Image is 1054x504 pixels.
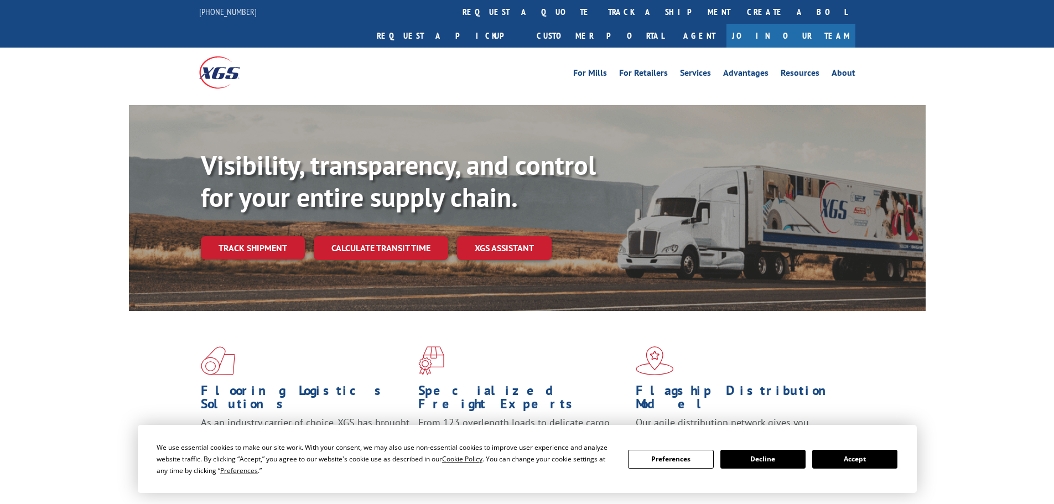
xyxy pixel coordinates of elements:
[201,384,410,416] h1: Flooring Logistics Solutions
[723,69,769,81] a: Advantages
[138,425,917,493] div: Cookie Consent Prompt
[201,236,305,259] a: Track shipment
[812,450,897,469] button: Accept
[418,384,627,416] h1: Specialized Freight Experts
[636,416,839,442] span: Our agile distribution network gives you nationwide inventory management on demand.
[628,450,713,469] button: Preferences
[636,346,674,375] img: xgs-icon-flagship-distribution-model-red
[201,148,596,214] b: Visibility, transparency, and control for your entire supply chain.
[442,454,482,464] span: Cookie Policy
[680,69,711,81] a: Services
[457,236,552,260] a: XGS ASSISTANT
[672,24,726,48] a: Agent
[418,346,444,375] img: xgs-icon-focused-on-flooring-red
[528,24,672,48] a: Customer Portal
[573,69,607,81] a: For Mills
[726,24,855,48] a: Join Our Team
[832,69,855,81] a: About
[781,69,819,81] a: Resources
[619,69,668,81] a: For Retailers
[636,384,845,416] h1: Flagship Distribution Model
[720,450,806,469] button: Decline
[314,236,448,260] a: Calculate transit time
[418,416,627,465] p: From 123 overlength loads to delicate cargo, our experienced staff knows the best way to move you...
[157,441,615,476] div: We use essential cookies to make our site work. With your consent, we may also use non-essential ...
[220,466,258,475] span: Preferences
[201,416,409,455] span: As an industry carrier of choice, XGS has brought innovation and dedication to flooring logistics...
[199,6,257,17] a: [PHONE_NUMBER]
[368,24,528,48] a: Request a pickup
[201,346,235,375] img: xgs-icon-total-supply-chain-intelligence-red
